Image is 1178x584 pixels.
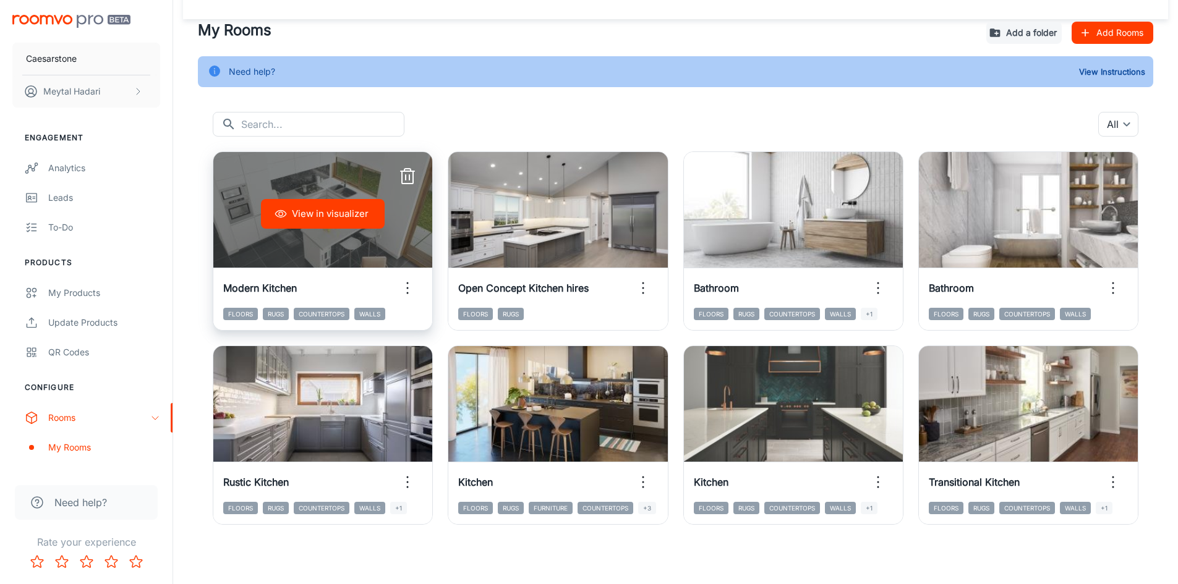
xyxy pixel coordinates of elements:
h6: Open Concept Kitchen hires [458,281,589,295]
span: Countertops [999,308,1055,320]
span: +1 [1096,502,1112,514]
span: Rugs [263,502,289,514]
span: Floors [929,308,963,320]
span: Countertops [764,308,820,320]
h4: My Rooms [198,19,976,41]
div: Need help? [229,60,275,83]
span: Walls [354,308,385,320]
h6: Kitchen [458,475,493,489]
h6: Modern Kitchen [223,281,297,295]
button: Rate 1 star [25,549,49,574]
h6: Transitional Kitchen [929,475,1020,489]
span: Floors [929,502,963,514]
div: My Rooms [48,441,160,454]
span: Walls [1060,502,1091,514]
button: Caesarstone [12,43,160,75]
button: Rate 5 star [124,549,148,574]
span: Rugs [733,308,759,320]
span: Floors [458,502,493,514]
span: Countertops [294,502,349,514]
input: Search... [241,112,404,137]
span: Floors [694,502,728,514]
span: +1 [390,502,407,514]
h6: Bathroom [929,281,974,295]
button: Meytal Hadari [12,75,160,108]
span: Need help? [54,495,107,510]
div: Leads [48,191,160,205]
button: Add a folder [986,22,1062,44]
span: Rugs [498,502,524,514]
div: My Products [48,286,160,300]
h6: Bathroom [694,281,739,295]
span: Rugs [263,308,289,320]
span: Walls [1060,308,1091,320]
button: View in visualizer [261,199,385,229]
p: Caesarstone [26,52,77,66]
h6: Rustic Kitchen [223,475,289,489]
span: +3 [638,502,656,514]
div: All [1098,112,1138,137]
button: Add Rooms [1072,22,1153,44]
div: QR Codes [48,345,160,359]
span: Floors [223,308,258,320]
span: Countertops [999,502,1055,514]
span: Rugs [968,308,994,320]
button: Rate 3 star [74,549,99,574]
span: Countertops [764,502,820,514]
div: Rooms [48,411,150,425]
h6: Kitchen [694,475,728,489]
p: Rate your experience [10,535,163,549]
span: +1 [861,308,877,320]
span: Walls [825,308,856,320]
span: Rugs [733,502,759,514]
div: Designer Rooms [48,470,160,484]
div: To-do [48,221,160,234]
span: Floors [223,502,258,514]
span: Rugs [968,502,994,514]
div: Analytics [48,161,160,175]
img: Roomvo PRO Beta [12,15,130,28]
p: Meytal Hadari [43,85,100,98]
span: Floors [458,308,493,320]
span: Furniture [529,502,573,514]
span: Countertops [578,502,633,514]
button: Rate 2 star [49,549,74,574]
span: Walls [825,502,856,514]
div: Update Products [48,316,160,329]
span: Countertops [294,308,349,320]
span: +1 [861,502,877,514]
span: Floors [694,308,728,320]
button: Rate 4 star [99,549,124,574]
span: Walls [354,502,385,514]
span: Rugs [498,308,524,320]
